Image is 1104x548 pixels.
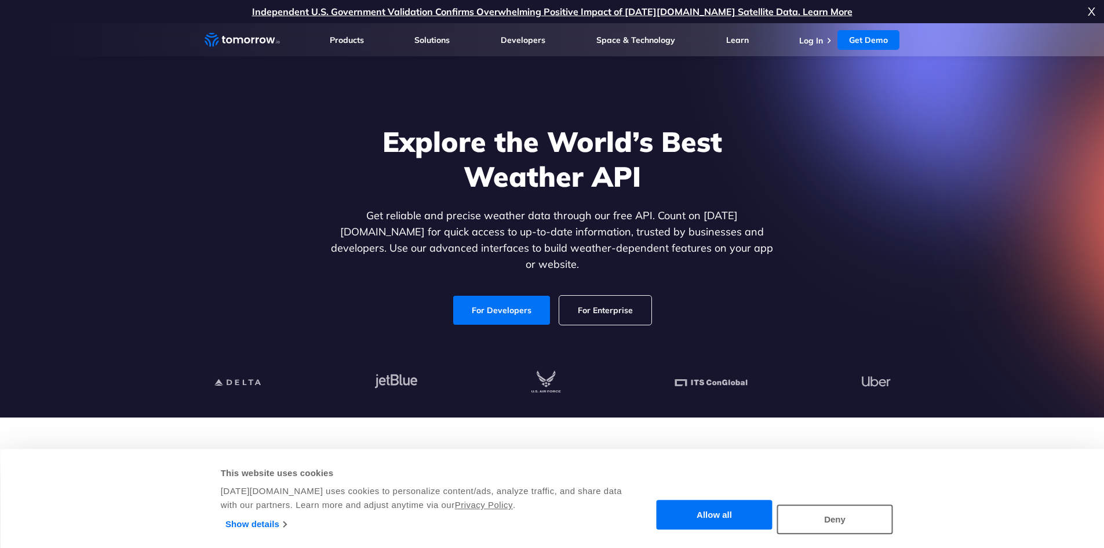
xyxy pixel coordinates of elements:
button: Allow all [657,500,773,530]
a: Home link [205,31,280,49]
h1: Explore the World’s Best Weather API [329,124,776,194]
p: Get reliable and precise weather data through our free API. Count on [DATE][DOMAIN_NAME] for quic... [329,208,776,273]
button: Deny [777,505,893,534]
a: Space & Technology [596,35,675,45]
a: Log In [799,35,823,46]
div: This website uses cookies [221,466,624,480]
a: Learn [726,35,749,45]
a: Developers [501,35,545,45]
a: Independent U.S. Government Validation Confirms Overwhelming Positive Impact of [DATE][DOMAIN_NAM... [252,6,852,17]
a: For Enterprise [559,296,651,325]
a: Get Demo [837,30,899,50]
a: Show details [225,516,286,533]
a: For Developers [453,296,550,325]
a: Privacy Policy [455,500,513,510]
a: Products [330,35,364,45]
div: [DATE][DOMAIN_NAME] uses cookies to personalize content/ads, analyze traffic, and share data with... [221,484,624,512]
a: Solutions [414,35,450,45]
